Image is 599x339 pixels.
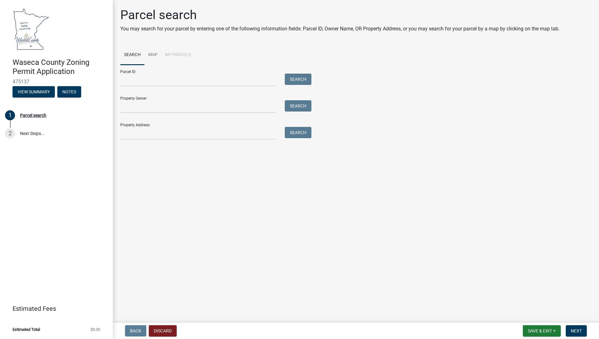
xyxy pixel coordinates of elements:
button: Search [285,100,311,112]
a: Map [144,45,161,65]
button: Notes [57,86,81,97]
button: Search [285,127,311,138]
div: 2 [5,128,15,138]
div: Parcel search [20,113,46,117]
h1: Parcel search [120,8,560,23]
a: Search [120,45,144,65]
button: Discard [149,325,177,336]
wm-modal-confirm: Summary [13,90,55,95]
button: Search [285,74,311,85]
span: Back [130,328,141,333]
span: Estimated Total [13,327,40,331]
wm-modal-confirm: Notes [57,90,81,95]
a: Estimated Fees [5,302,103,315]
button: Next [566,325,587,336]
button: Back [125,325,146,336]
p: You may search for your parcel by entering one of the following information fields: Parcel ID, Ow... [120,25,560,33]
h4: Waseca County Zoning Permit Application [13,58,108,76]
button: View Summary [13,86,55,97]
img: Waseca County, Minnesota [13,7,49,51]
div: 1 [5,110,15,120]
span: Save & Exit [528,328,552,333]
span: $0.00 [91,327,100,331]
span: Next [571,328,582,333]
span: 475137 [13,79,100,85]
button: Save & Exit [523,325,561,336]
